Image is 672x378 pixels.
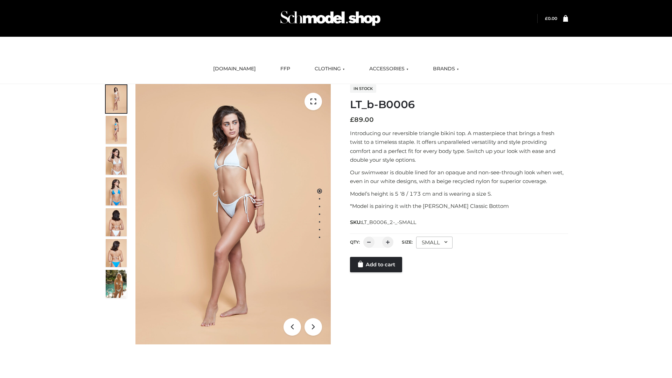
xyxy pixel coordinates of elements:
img: ArielClassicBikiniTop_CloudNine_AzureSky_OW114ECO_1-scaled.jpg [106,85,127,113]
a: FFP [275,61,295,77]
label: Size: [402,239,413,245]
a: Add to cart [350,257,402,272]
p: Model’s height is 5 ‘8 / 173 cm and is wearing a size S. [350,189,568,198]
bdi: 0.00 [545,16,557,21]
img: ArielClassicBikiniTop_CloudNine_AzureSky_OW114ECO_3-scaled.jpg [106,147,127,175]
label: QTY: [350,239,360,245]
a: ACCESSORIES [364,61,414,77]
a: BRANDS [428,61,464,77]
span: In stock [350,84,376,93]
img: ArielClassicBikiniTop_CloudNine_AzureSky_OW114ECO_2-scaled.jpg [106,116,127,144]
p: Our swimwear is double lined for an opaque and non-see-through look when wet, even in our white d... [350,168,568,186]
img: ArielClassicBikiniTop_CloudNine_AzureSky_OW114ECO_1 [135,84,331,344]
span: £ [545,16,548,21]
div: SMALL [416,237,453,248]
a: CLOTHING [309,61,350,77]
span: £ [350,116,354,124]
h1: LT_b-B0006 [350,98,568,111]
bdi: 89.00 [350,116,374,124]
img: ArielClassicBikiniTop_CloudNine_AzureSky_OW114ECO_7-scaled.jpg [106,208,127,236]
img: Arieltop_CloudNine_AzureSky2.jpg [106,270,127,298]
span: SKU: [350,218,417,226]
p: Introducing our reversible triangle bikini top. A masterpiece that brings a fresh twist to a time... [350,129,568,164]
img: ArielClassicBikiniTop_CloudNine_AzureSky_OW114ECO_8-scaled.jpg [106,239,127,267]
img: Schmodel Admin 964 [278,5,383,32]
span: LT_B0006_2-_-SMALL [362,219,416,225]
p: *Model is pairing it with the [PERSON_NAME] Classic Bottom [350,202,568,211]
a: £0.00 [545,16,557,21]
img: ArielClassicBikiniTop_CloudNine_AzureSky_OW114ECO_4-scaled.jpg [106,177,127,205]
a: [DOMAIN_NAME] [208,61,261,77]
